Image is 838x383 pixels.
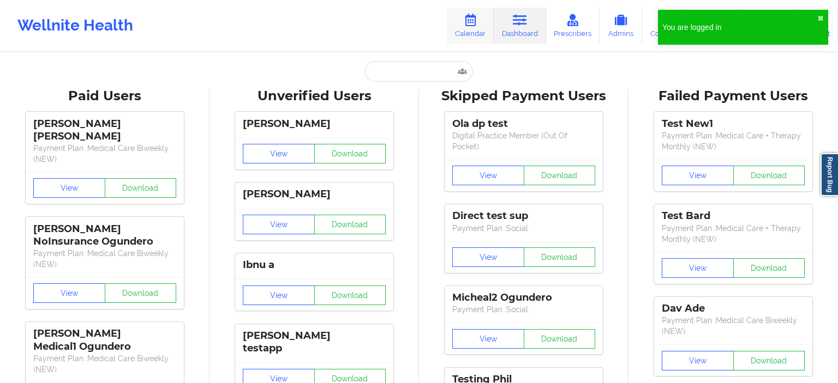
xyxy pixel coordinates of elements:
p: Payment Plan : Medical Care Biweekly (NEW) [33,248,176,270]
div: Direct test sup [452,210,595,222]
p: Payment Plan : Medical Care + Therapy Monthly (NEW) [662,130,805,152]
button: View [662,166,734,185]
p: Payment Plan : Medical Care + Therapy Monthly (NEW) [662,223,805,245]
div: [PERSON_NAME] testapp [243,330,386,355]
a: Calendar [447,8,494,44]
div: Test Bard [662,210,805,222]
button: View [243,144,315,163]
div: Failed Payment Users [636,88,830,105]
div: Dav Ade [662,302,805,315]
button: Download [105,178,177,198]
button: Download [524,329,596,349]
div: [PERSON_NAME] [243,118,386,130]
button: Download [733,351,805,370]
p: Payment Plan : Medical Care Biweekly (NEW) [33,353,176,375]
div: Skipped Payment Users [427,88,621,105]
p: Payment Plan : Social [452,304,595,315]
a: Prescribers [546,8,600,44]
div: [PERSON_NAME] [243,188,386,200]
button: View [452,247,524,267]
button: close [817,14,824,23]
button: Download [314,285,386,305]
div: Ibnu a [243,259,386,271]
div: Ola dp test [452,118,595,130]
a: Admins [600,8,642,44]
button: Download [314,144,386,163]
button: View [243,215,315,234]
button: View [452,166,524,185]
p: Payment Plan : Medical Care Biweekly (NEW) [33,143,176,165]
div: Unverified Users [217,88,411,105]
p: Payment Plan : Social [452,223,595,234]
button: View [452,329,524,349]
div: You are logged in [662,22,817,33]
a: Coaches [642,8,687,44]
div: [PERSON_NAME] Medical1 Ogundero [33,327,176,352]
a: Dashboard [494,8,546,44]
button: View [243,285,315,305]
button: View [33,283,105,303]
button: View [662,351,734,370]
button: Download [524,247,596,267]
button: Download [524,166,596,185]
p: Digital Practice Member (Out Of Pocket) [452,130,595,152]
button: Download [733,258,805,278]
button: View [662,258,734,278]
button: Download [105,283,177,303]
div: Test New1 [662,118,805,130]
button: Download [314,215,386,234]
a: Report Bug [821,153,838,196]
div: [PERSON_NAME] [PERSON_NAME] [33,118,176,143]
div: [PERSON_NAME] NoInsurance Ogundero [33,223,176,248]
p: Payment Plan : Medical Care Biweekly (NEW) [662,315,805,337]
button: Download [733,166,805,185]
div: Paid Users [8,88,202,105]
div: Micheal2 Ogundero [452,291,595,304]
button: View [33,178,105,198]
